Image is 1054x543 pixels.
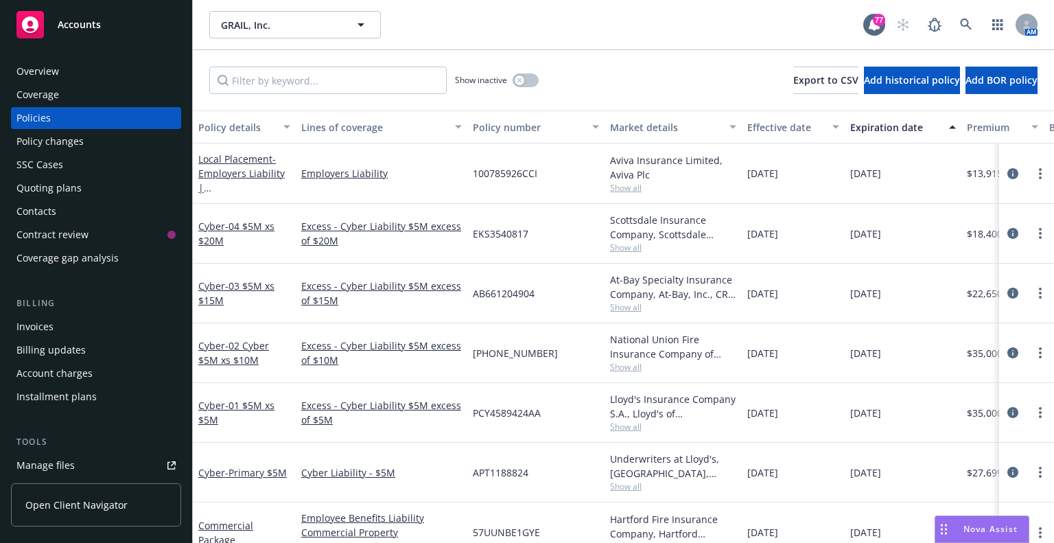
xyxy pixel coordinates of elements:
[16,454,75,476] div: Manage files
[11,247,181,269] a: Coverage gap analysis
[747,406,778,420] span: [DATE]
[301,511,462,525] a: Employee Benefits Liability
[11,339,181,361] a: Billing updates
[747,465,778,480] span: [DATE]
[467,111,605,143] button: Policy number
[850,465,881,480] span: [DATE]
[11,362,181,384] a: Account charges
[455,74,507,86] span: Show inactive
[1032,464,1049,481] a: more
[747,166,778,181] span: [DATE]
[301,465,462,480] a: Cyber Liability - $5M
[16,224,89,246] div: Contract review
[198,466,287,479] a: Cyber
[967,346,1016,360] span: $35,000.00
[610,421,736,432] span: Show all
[16,177,82,199] div: Quoting plans
[11,130,181,152] a: Policy changes
[963,523,1018,535] span: Nova Assist
[198,399,274,426] a: Cyber
[747,346,778,360] span: [DATE]
[473,227,528,241] span: EKS3540817
[209,11,381,38] button: GRAIL, Inc.
[1005,345,1021,361] a: circleInformation
[221,18,340,32] span: GRAIL, Inc.
[301,525,462,540] a: Commercial Property
[473,406,541,420] span: PCY4589424AA
[610,481,736,492] span: Show all
[850,406,881,420] span: [DATE]
[198,152,285,223] span: - Employers Liability | [GEOGRAPHIC_DATA] EL
[747,120,824,135] div: Effective date
[11,60,181,82] a: Overview
[473,166,537,181] span: 100785926CCI
[16,154,63,176] div: SSC Cases
[11,5,181,44] a: Accounts
[967,120,1023,135] div: Premium
[198,220,274,247] span: - 04 $5M xs $20M
[610,452,736,481] div: Underwriters at Lloyd's, [GEOGRAPHIC_DATA], [PERSON_NAME] of London, CRC Group
[193,111,296,143] button: Policy details
[747,286,778,301] span: [DATE]
[1032,404,1049,421] a: more
[198,152,285,223] a: Local Placement
[16,339,86,361] div: Billing updates
[1005,285,1021,301] a: circleInformation
[610,213,736,242] div: Scottsdale Insurance Company, Scottsdale Insurance Company (Nationwide), CRC Group
[1005,464,1021,481] a: circleInformation
[11,316,181,338] a: Invoices
[967,406,1016,420] span: $35,000.00
[610,120,721,135] div: Market details
[967,465,1016,480] span: $27,699.00
[610,512,736,541] div: Hartford Fire Insurance Company, Hartford Insurance Group
[198,120,275,135] div: Policy details
[301,120,447,135] div: Lines of coverage
[747,227,778,241] span: [DATE]
[198,279,274,307] a: Cyber
[610,392,736,421] div: Lloyd's Insurance Company S.A., Lloyd's of [GEOGRAPHIC_DATA], Mosaic Americas Insurance Services LLC
[845,111,961,143] button: Expiration date
[967,166,1016,181] span: $13,915.57
[11,107,181,129] a: Policies
[16,316,54,338] div: Invoices
[301,166,462,181] a: Employers Liability
[209,67,447,94] input: Filter by keyword...
[610,332,736,361] div: National Union Fire Insurance Company of [GEOGRAPHIC_DATA], [GEOGRAPHIC_DATA], AIG
[473,346,558,360] span: [PHONE_NUMBER]
[11,297,181,310] div: Billing
[850,346,881,360] span: [DATE]
[16,84,59,106] div: Coverage
[296,111,467,143] button: Lines of coverage
[965,73,1038,86] span: Add BOR policy
[198,220,274,247] a: Cyber
[965,67,1038,94] button: Add BOR policy
[1032,285,1049,301] a: more
[25,498,128,512] span: Open Client Navigator
[11,200,181,222] a: Contacts
[11,386,181,408] a: Installment plans
[301,219,462,248] a: Excess - Cyber Liability $5M excess of $20M
[301,279,462,308] a: Excess - Cyber Liability $5M excess of $15M
[610,182,736,194] span: Show all
[1005,165,1021,182] a: circleInformation
[11,435,181,449] div: Tools
[16,386,97,408] div: Installment plans
[610,301,736,313] span: Show all
[793,67,858,94] button: Export to CSV
[610,153,736,182] div: Aviva Insurance Limited, Aviva Plc
[864,67,960,94] button: Add historical policy
[935,516,952,542] div: Drag to move
[225,466,287,479] span: - Primary $5M
[610,242,736,253] span: Show all
[1032,524,1049,541] a: more
[473,465,528,480] span: APT1188824
[747,525,778,540] span: [DATE]
[16,130,84,152] div: Policy changes
[850,227,881,241] span: [DATE]
[11,224,181,246] a: Contract review
[11,454,181,476] a: Manage files
[301,338,462,367] a: Excess - Cyber Liability $5M excess of $10M
[850,166,881,181] span: [DATE]
[605,111,742,143] button: Market details
[850,525,881,540] span: [DATE]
